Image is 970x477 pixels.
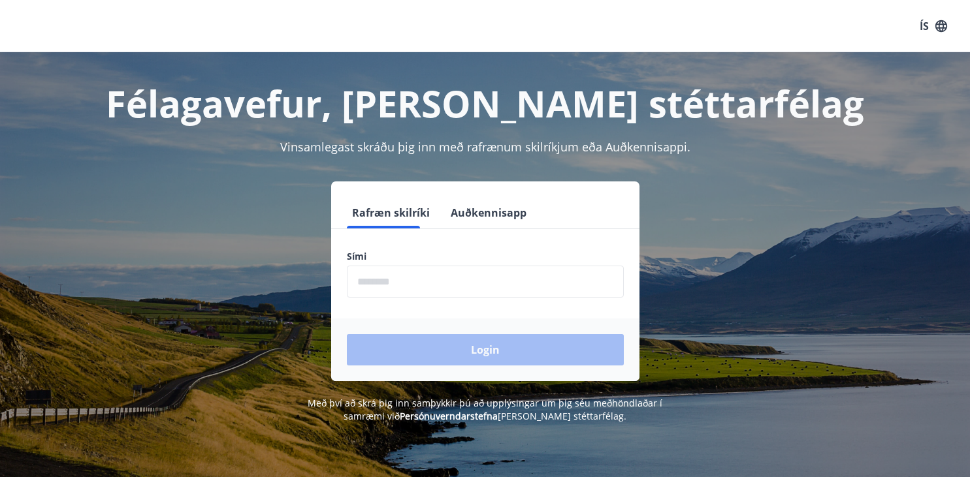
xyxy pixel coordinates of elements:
label: Sími [347,250,624,263]
button: Rafræn skilríki [347,197,435,228]
a: Persónuverndarstefna [400,410,498,422]
button: Auðkennisapp [445,197,532,228]
span: Vinsamlegast skráðu þig inn með rafrænum skilríkjum eða Auðkennisappi. [280,139,690,155]
span: Með því að skrá þig inn samþykkir þú að upplýsingar um þig séu meðhöndlaðar í samræmi við [PERSON... [308,397,662,422]
h1: Félagavefur, [PERSON_NAME] stéttarfélag [31,78,940,128]
button: ÍS [913,14,954,38]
